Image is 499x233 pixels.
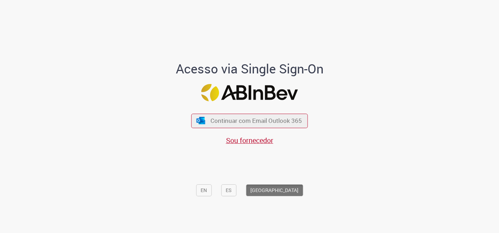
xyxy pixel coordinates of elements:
[196,117,206,124] img: ícone Azure/Microsoft 360
[246,184,303,196] button: [GEOGRAPHIC_DATA]
[196,184,212,196] button: EN
[226,136,273,145] a: Sou fornecedor
[191,114,308,128] button: ícone Azure/Microsoft 360 Continuar com Email Outlook 365
[210,117,302,125] span: Continuar com Email Outlook 365
[201,84,298,101] img: Logo ABInBev
[152,62,347,76] h1: Acesso via Single Sign-On
[221,184,236,196] button: ES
